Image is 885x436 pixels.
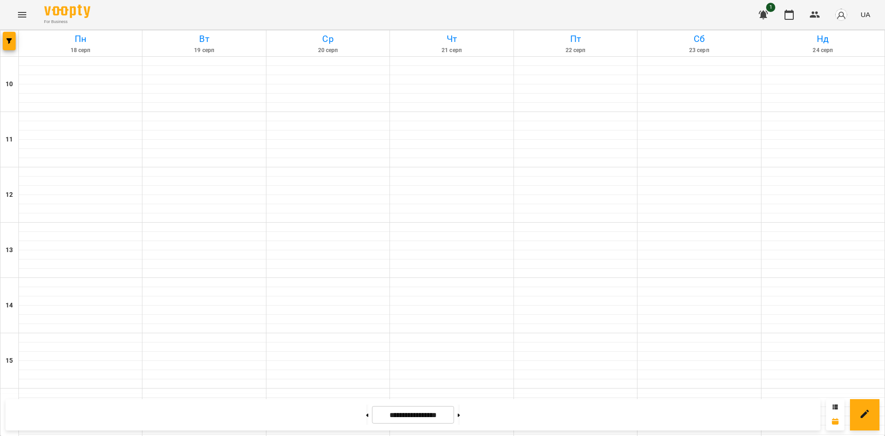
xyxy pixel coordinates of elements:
h6: 12 [6,190,13,200]
h6: 24 серп [763,46,883,55]
h6: 13 [6,245,13,255]
h6: 19 серп [144,46,264,55]
h6: 21 серп [391,46,512,55]
h6: 23 серп [639,46,759,55]
h6: Нд [763,32,883,46]
button: UA [857,6,874,23]
h6: 15 [6,356,13,366]
h6: 22 серп [515,46,636,55]
h6: Пн [20,32,141,46]
h6: 20 серп [268,46,388,55]
img: avatar_s.png [835,8,848,21]
h6: Вт [144,32,264,46]
button: Menu [11,4,33,26]
h6: Чт [391,32,512,46]
h6: 18 серп [20,46,141,55]
img: Voopty Logo [44,5,90,18]
h6: 11 [6,135,13,145]
span: For Business [44,19,90,25]
h6: 10 [6,79,13,89]
span: UA [861,10,870,19]
h6: Ср [268,32,388,46]
h6: Пт [515,32,636,46]
span: 1 [766,3,775,12]
h6: Сб [639,32,759,46]
h6: 14 [6,300,13,311]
